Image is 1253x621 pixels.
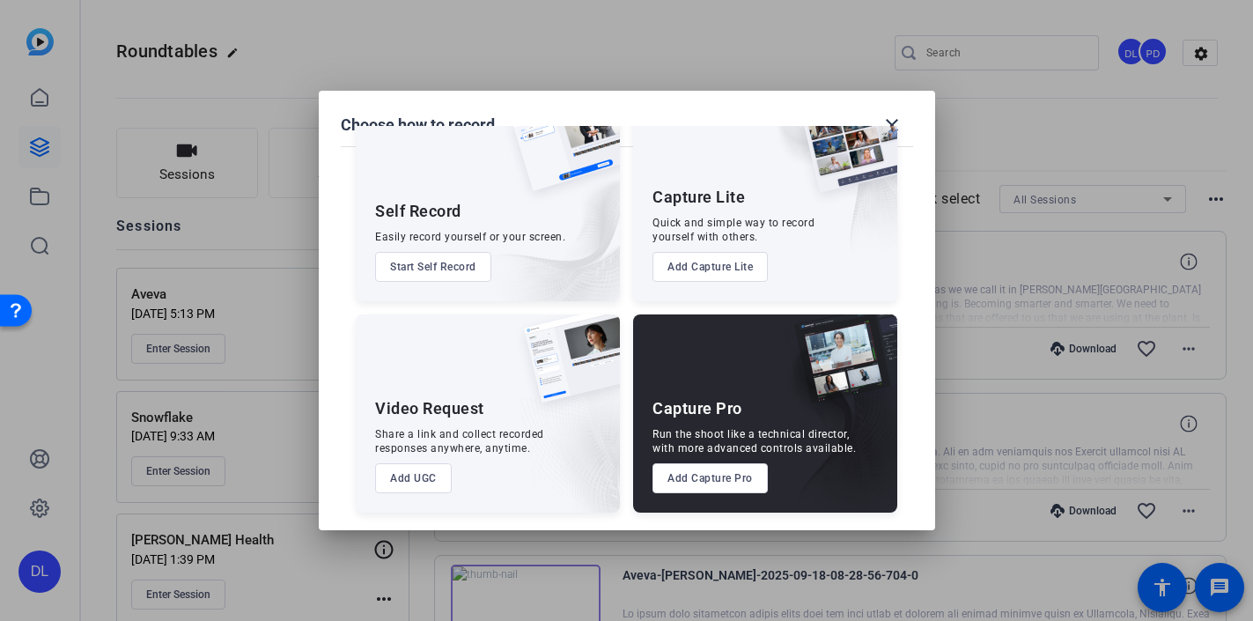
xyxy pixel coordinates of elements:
[881,115,903,136] mat-icon: close
[375,230,565,244] div: Easily record yourself or your screen.
[518,369,620,513] img: embarkstudio-ugc-content.png
[341,115,495,136] h1: Choose how to record
[652,463,768,493] button: Add Capture Pro
[652,427,856,455] div: Run the shoot like a technical director, with more advanced controls available.
[788,103,897,211] img: capture-lite.png
[375,427,544,455] div: Share a link and collect recorded responses anywhere, anytime.
[652,187,745,208] div: Capture Lite
[740,103,897,279] img: embarkstudio-capture-lite.png
[652,216,814,244] div: Quick and simple way to record yourself with others.
[375,252,491,282] button: Start Self Record
[767,336,897,513] img: embarkstudio-capture-pro.png
[511,314,620,421] img: ugc-content.png
[652,252,768,282] button: Add Capture Lite
[498,103,620,209] img: self-record.png
[375,201,461,222] div: Self Record
[467,141,620,301] img: embarkstudio-self-record.png
[781,314,897,422] img: capture-pro.png
[375,463,452,493] button: Add UGC
[375,398,484,419] div: Video Request
[652,398,742,419] div: Capture Pro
